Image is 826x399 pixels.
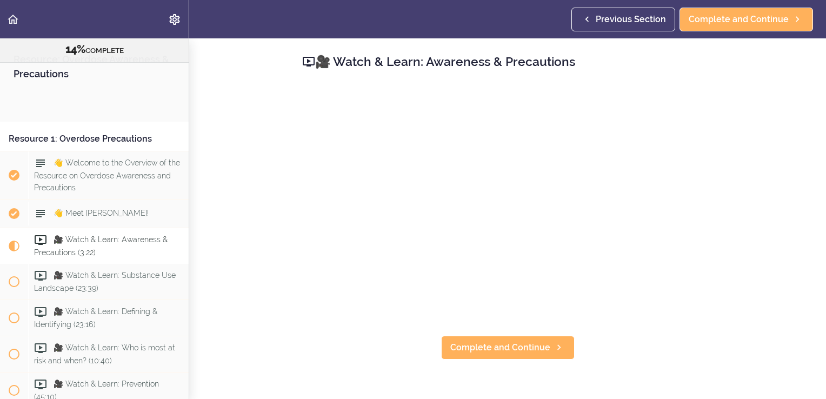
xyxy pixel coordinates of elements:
span: 👋 Meet [PERSON_NAME]! [54,209,149,217]
span: Previous Section [596,13,666,26]
span: 🎥 Watch & Learn: Defining & Identifying (23:16) [34,307,157,328]
div: COMPLETE [14,43,175,57]
a: Previous Section [571,8,675,31]
svg: Settings Menu [168,13,181,26]
span: 14% [65,43,85,56]
h2: 🎥 Watch & Learn: Awareness & Precautions [302,52,713,71]
span: Complete and Continue [689,13,789,26]
span: 👋 Welcome to the Overview of the Resource on Overdose Awareness and Precautions [34,158,180,191]
span: 🎥 Watch & Learn: Who is most at risk and when? (10:40) [34,343,175,364]
iframe: Video Player [302,87,713,318]
span: 🎥 Watch & Learn: Substance Use Landscape (23:39) [34,271,176,292]
span: Complete and Continue [450,341,550,354]
svg: Back to course curriculum [6,13,19,26]
a: Complete and Continue [680,8,813,31]
a: Complete and Continue [441,336,575,360]
span: 🎥 Watch & Learn: Awareness & Precautions (3:22) [34,235,168,256]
